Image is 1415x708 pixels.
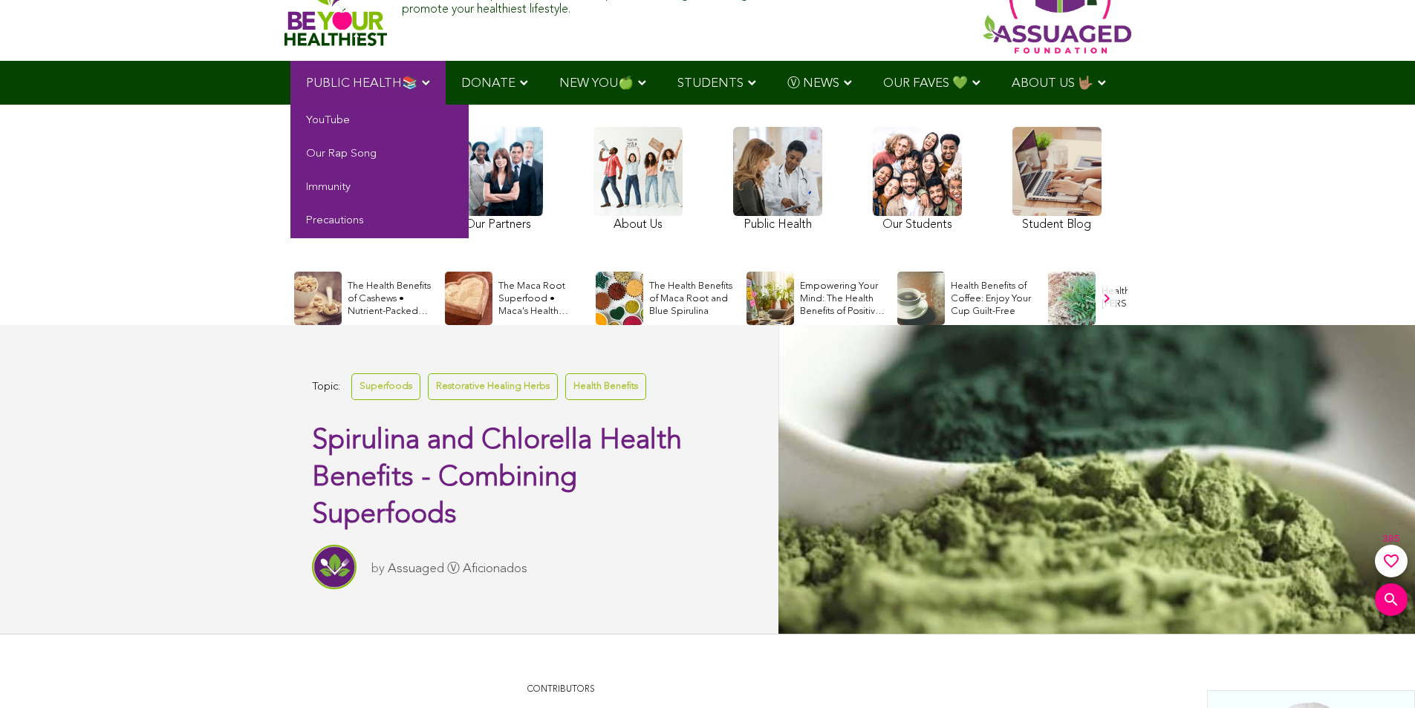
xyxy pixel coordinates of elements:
[290,205,469,238] a: Precautions
[559,77,634,90] span: NEW YOU🍏
[883,77,968,90] span: OUR FAVES 💚
[565,373,646,399] a: Health Benefits
[1341,637,1415,708] iframe: Chat Widget
[388,563,527,575] a: Assuaged Ⓥ Aficionados
[461,77,515,90] span: DONATE
[312,545,357,589] img: Assuaged Ⓥ Aficionados
[290,171,469,205] a: Immunity
[371,563,385,575] span: by
[428,373,558,399] a: Restorative Healing Herbs
[290,138,469,171] a: Our Rap Song
[312,427,682,529] span: Spirulina and Chlorella Health Benefits - Combining Superfoods
[306,77,417,90] span: PUBLIC HEALTH📚
[1012,77,1093,90] span: ABOUT US 🤟🏽
[284,61,1131,105] div: Navigation Menu
[290,105,469,138] a: YouTube
[312,377,340,397] span: Topic:
[677,77,744,90] span: STUDENTS
[319,683,802,697] p: CONTRIBUTORS
[787,77,839,90] span: Ⓥ NEWS
[351,373,420,399] a: Superfoods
